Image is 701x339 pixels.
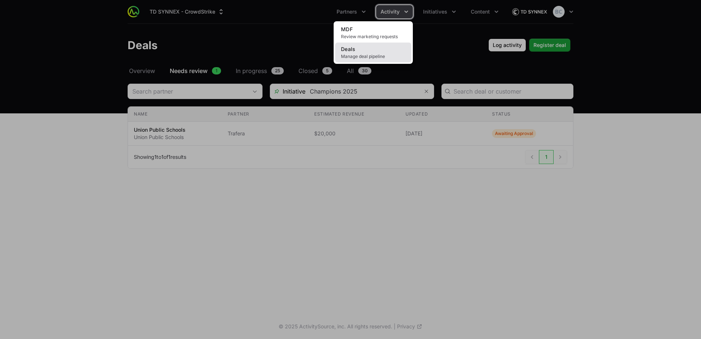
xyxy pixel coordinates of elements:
[335,23,411,43] a: MDFReview marketing requests
[341,34,405,40] span: Review marketing requests
[376,5,413,18] div: Activity menu
[139,5,503,18] div: Main navigation
[335,43,411,62] a: DealsManage deal pipeline
[341,54,405,59] span: Manage deal pipeline
[341,46,356,52] span: Deals
[341,26,353,32] span: MDF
